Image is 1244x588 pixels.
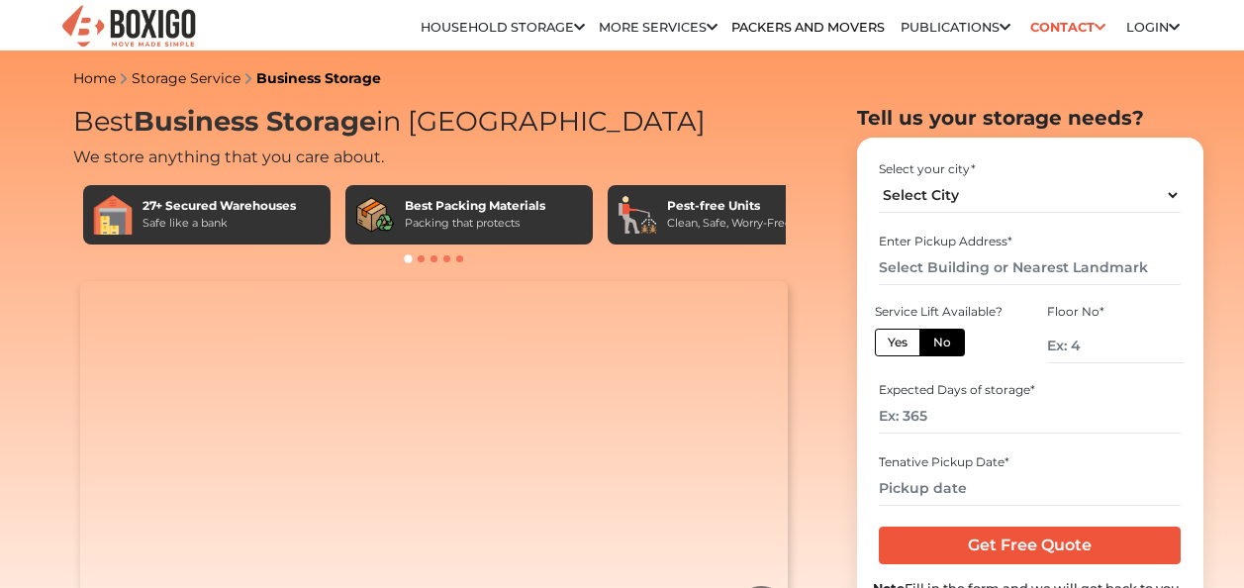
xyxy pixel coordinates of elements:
a: Household Storage [421,20,585,35]
div: Clean, Safe, Worry-Free [667,215,792,232]
h2: Tell us your storage needs? [857,106,1203,130]
div: Select your city [879,160,1181,178]
a: Contact [1024,12,1112,43]
input: Pickup date [879,471,1181,506]
img: Boxigo [59,3,198,51]
div: Packing that protects [405,215,545,232]
a: Business Storage [256,69,381,87]
img: Pest-free Units [618,195,657,235]
img: Best Packing Materials [355,195,395,235]
a: Home [73,69,116,87]
div: Safe like a bank [143,215,296,232]
div: Floor No [1047,303,1184,321]
a: More services [599,20,718,35]
h1: Best in [GEOGRAPHIC_DATA] [73,106,796,139]
span: Business Storage [134,105,376,138]
div: Expected Days of storage [879,381,1181,399]
div: Pest-free Units [667,197,792,215]
input: Ex: 365 [879,399,1181,434]
a: Storage Service [132,69,240,87]
a: Packers and Movers [731,20,885,35]
div: Service Lift Available? [875,303,1011,321]
input: Get Free Quote [879,527,1181,564]
input: Ex: 4 [1047,329,1184,363]
div: Enter Pickup Address [879,233,1181,250]
input: Select Building or Nearest Landmark [879,250,1181,285]
div: Best Packing Materials [405,197,545,215]
a: Login [1126,20,1180,35]
img: 27+ Secured Warehouses [93,195,133,235]
div: 27+ Secured Warehouses [143,197,296,215]
a: Publications [901,20,1010,35]
div: Tenative Pickup Date [879,453,1181,471]
label: Yes [875,329,920,356]
label: No [919,329,965,356]
span: We store anything that you care about. [73,147,384,166]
